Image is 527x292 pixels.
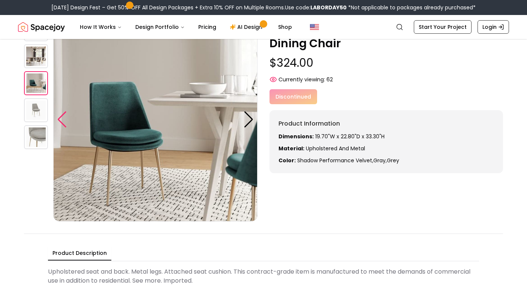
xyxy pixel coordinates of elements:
[74,19,298,34] nav: Main
[74,19,128,34] button: How It Works
[129,19,191,34] button: Design Portfolio
[310,4,347,11] b: LABORDAY50
[48,246,111,261] button: Product Description
[306,145,365,152] span: Upholstered and Metal
[414,20,472,34] a: Start Your Project
[258,17,462,222] img: https://storage.googleapis.com/spacejoy-main/assets/6064709c74af6e001c6464bf/product_3_cpoad2giifk6
[278,133,314,140] strong: Dimensions:
[24,125,48,149] img: https://storage.googleapis.com/spacejoy-main/assets/6064709c74af6e001c6464bf/product_4_5ee79kkgn88b
[278,145,304,152] strong: Material:
[18,19,65,34] img: Spacejoy Logo
[53,17,258,222] img: https://storage.googleapis.com/spacejoy-main/assets/6064709c74af6e001c6464bf/product_2_pe7alk8agdj
[326,76,333,83] span: 62
[18,15,509,39] nav: Global
[387,157,399,164] span: grey
[24,44,48,68] img: https://storage.googleapis.com/spacejoy-main/assets/6064709c74af6e001c6464bf/product_1_k7219375dkaf
[310,22,319,31] img: United States
[18,19,65,34] a: Spacejoy
[347,4,476,11] span: *Not applicable to packages already purchased*
[269,23,503,50] p: [PERSON_NAME] Low Back Upholstered Dining Chair
[24,98,48,122] img: https://storage.googleapis.com/spacejoy-main/assets/6064709c74af6e001c6464bf/product_3_cpoad2giifk6
[24,71,48,95] img: https://storage.googleapis.com/spacejoy-main/assets/6064709c74af6e001c6464bf/product_2_pe7alk8agdj
[269,56,503,70] p: $324.00
[192,19,222,34] a: Pricing
[297,157,373,164] span: shadow performance velvet ,
[373,157,387,164] span: gray ,
[48,264,479,288] div: Upholstered seat and back. Metal legs. Attached seat cushion. This contract-grade item is manufac...
[272,19,298,34] a: Shop
[278,76,325,83] span: Currently viewing:
[278,119,494,128] h6: Product Information
[278,157,296,164] strong: Color:
[478,20,509,34] a: Login
[51,4,476,11] div: [DATE] Design Fest – Get 50% OFF All Design Packages + Extra 10% OFF on Multiple Rooms.
[278,133,494,140] p: 19.70"W x 22.80"D x 33.30"H
[224,19,271,34] a: AI Design
[285,4,347,11] span: Use code:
